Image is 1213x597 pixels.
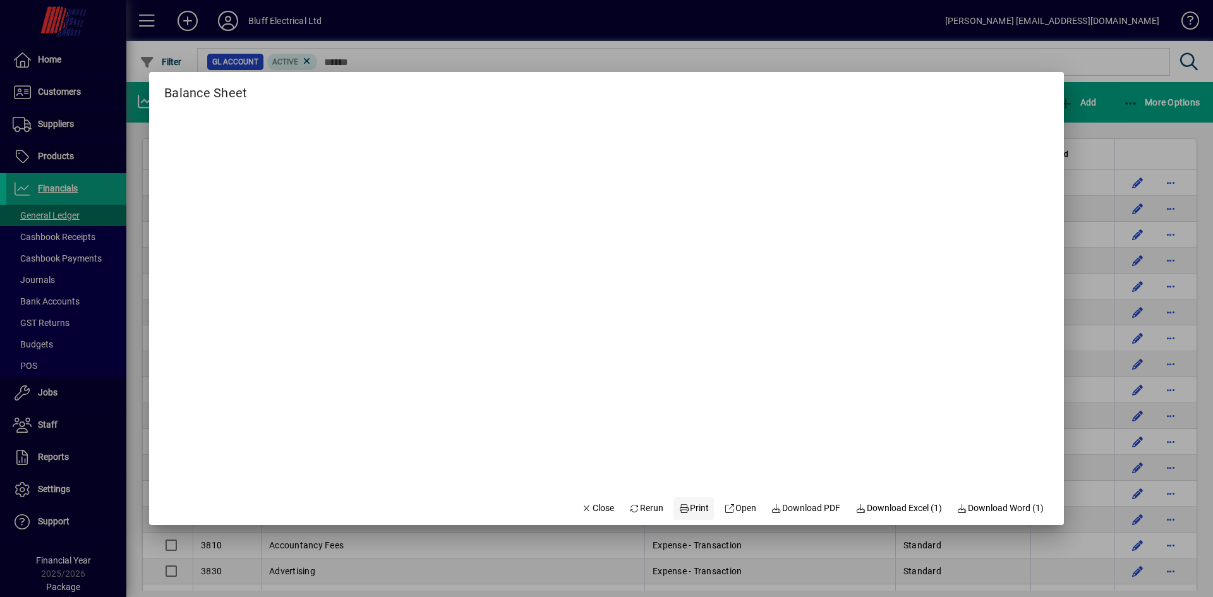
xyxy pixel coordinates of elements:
span: Open [724,502,756,515]
span: Download PDF [771,502,841,515]
a: Open [719,497,761,520]
span: Rerun [629,502,664,515]
h2: Balance Sheet [149,72,262,103]
button: Download Word (1) [952,497,1049,520]
span: Close [581,502,614,515]
span: Download Excel (1) [855,502,942,515]
button: Close [576,497,619,520]
a: Download PDF [766,497,846,520]
span: Print [679,502,709,515]
span: Download Word (1) [957,502,1044,515]
button: Print [673,497,714,520]
button: Download Excel (1) [850,497,947,520]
